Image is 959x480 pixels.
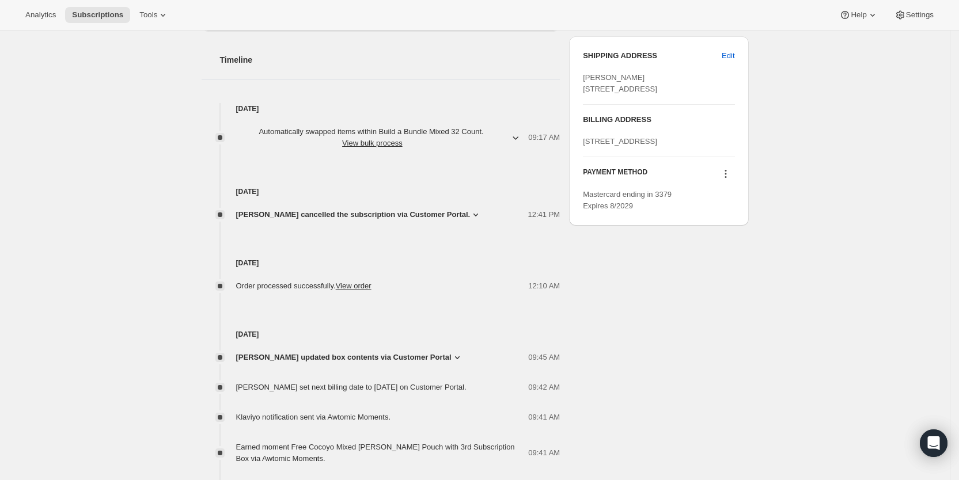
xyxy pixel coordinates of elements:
button: [PERSON_NAME] cancelled the subscription via Customer Portal. [236,209,482,220]
span: Mastercard ending in 3379 Expires 8/2029 [583,190,672,210]
h4: [DATE] [202,186,560,197]
button: Help [832,7,885,23]
h3: BILLING ADDRESS [583,114,734,125]
h2: Timeline [220,54,560,66]
div: Open Intercom Messenger [920,429,947,457]
span: [PERSON_NAME] updated box contents via Customer Portal [236,352,452,363]
h3: PAYMENT METHOD [583,167,647,183]
h4: [DATE] [202,257,560,269]
h3: SHIPPING ADDRESS [583,50,722,62]
a: View order [336,281,372,290]
button: Tools [132,7,176,23]
span: [PERSON_NAME] cancelled the subscription via Customer Portal. [236,209,471,220]
button: Analytics [18,7,63,23]
button: Automatically swapped items within Build a Bundle Mixed 32 Count. View bulk process [229,123,529,153]
button: [PERSON_NAME] updated box contents via Customer Portal [236,352,463,363]
span: Klaviyo notification sent via Awtomic Moments. [236,413,391,421]
span: Order processed successfully. [236,281,372,290]
span: 09:42 AM [528,382,560,393]
span: 09:41 AM [528,412,560,423]
span: [PERSON_NAME] set next billing date to [DATE] on Customer Portal. [236,383,467,391]
button: Subscriptions [65,7,130,23]
span: 12:10 AM [528,280,560,292]
button: View bulk process [342,139,403,147]
span: [PERSON_NAME] [STREET_ADDRESS] [583,73,657,93]
h4: [DATE] [202,329,560,340]
button: Settings [888,7,941,23]
button: Edit [715,47,741,65]
span: 09:41 AM [528,447,560,459]
span: Subscriptions [72,10,123,20]
span: Settings [906,10,934,20]
span: Analytics [25,10,56,20]
span: [STREET_ADDRESS] [583,137,657,146]
h4: [DATE] [202,103,560,115]
span: Earned moment Free Cocoyo Mixed [PERSON_NAME] Pouch with 3rd Subscription Box via Awtomic Moments. [236,443,515,463]
span: 09:45 AM [528,352,560,363]
span: 12:41 PM [528,209,560,220]
span: Help [851,10,866,20]
span: Tools [139,10,157,20]
span: Edit [722,50,734,62]
span: Automatically swapped items within Build a Bundle Mixed 32 Count . [236,126,509,149]
span: 09:17 AM [528,132,560,143]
